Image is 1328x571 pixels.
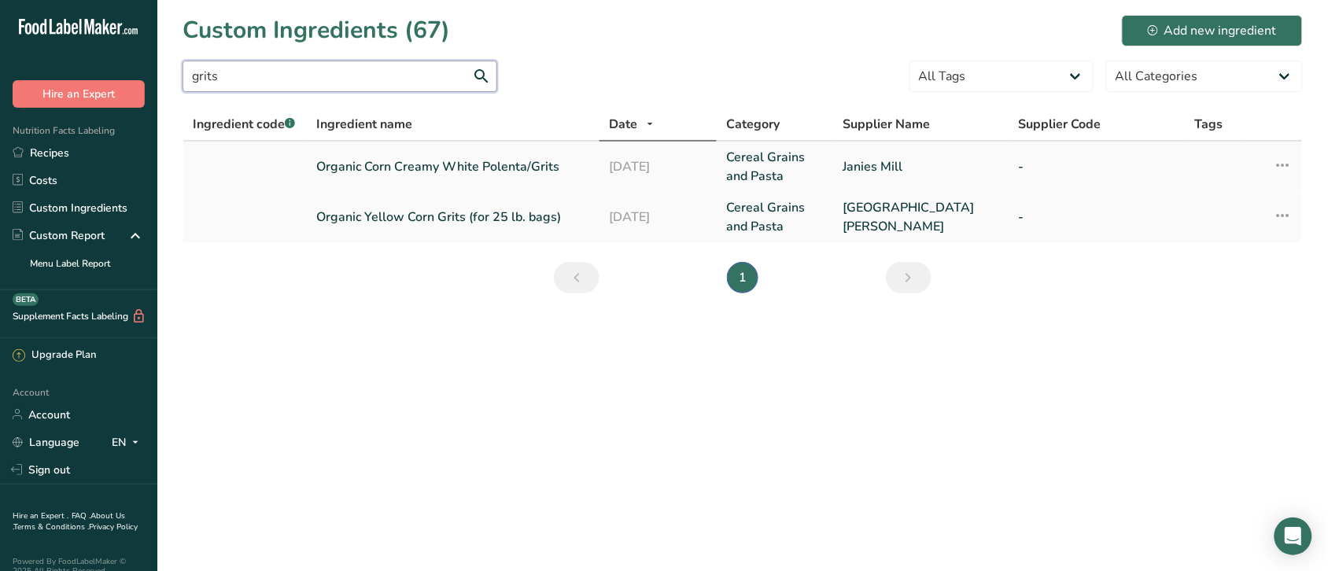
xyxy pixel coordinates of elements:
span: Ingredient name [316,115,412,134]
a: Organic Yellow Corn Grits (for 25 lb. bags) [316,208,590,227]
a: Previous [554,262,599,293]
a: - [1019,208,1175,227]
div: Custom Report [13,227,105,244]
a: [DATE] [609,157,707,176]
span: Date [609,115,637,134]
a: Language [13,429,79,456]
a: Cereal Grains and Pasta [726,198,824,236]
input: Search for ingredient [183,61,497,92]
h1: Custom Ingredients (67) [183,13,450,48]
a: Hire an Expert . [13,510,68,521]
a: Janies Mill [843,157,1000,176]
div: Open Intercom Messenger [1275,518,1312,555]
div: EN [112,433,145,451]
span: Supplier Name [843,115,931,134]
span: Tags [1194,115,1223,134]
a: [DATE] [609,208,707,227]
a: Next [886,262,931,293]
span: Ingredient code [193,116,295,133]
a: - [1019,157,1175,176]
a: About Us . [13,510,125,532]
div: Upgrade Plan [13,348,96,363]
button: Hire an Expert [13,80,145,108]
div: Add new ingredient [1148,21,1277,40]
a: Cereal Grains and Pasta [726,148,824,186]
a: Organic Corn Creamy White Polenta/Grits [316,157,590,176]
span: Category [726,115,780,134]
button: Add new ingredient [1122,15,1303,46]
a: [GEOGRAPHIC_DATA][PERSON_NAME] [843,198,1000,236]
a: Privacy Policy [89,521,138,532]
div: BETA [13,293,39,306]
a: FAQ . [72,510,90,521]
span: Supplier Code [1019,115,1101,134]
a: Terms & Conditions . [13,521,89,532]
